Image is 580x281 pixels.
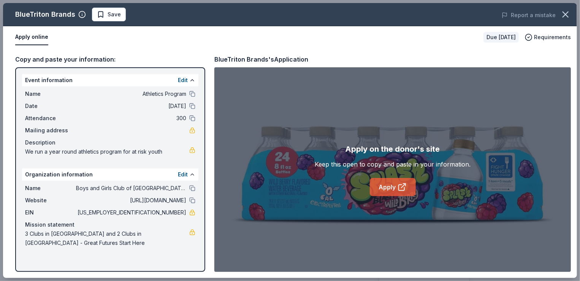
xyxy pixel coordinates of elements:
[15,8,75,21] div: BlueTriton Brands
[76,89,186,98] span: Athletics Program
[25,89,76,98] span: Name
[76,184,186,193] span: Boys and Girls Club of [GEOGRAPHIC_DATA]
[76,114,186,123] span: 300
[25,147,189,156] span: We run a year round athletics program for at risk youth
[22,168,198,181] div: Organization information
[483,32,519,43] div: Due [DATE]
[25,208,76,217] span: EIN
[534,33,571,42] span: Requirements
[25,229,189,248] span: 3 Clubs in [GEOGRAPHIC_DATA] and 2 Clubs in [GEOGRAPHIC_DATA] - Great Futures Start Here
[25,220,195,229] div: Mission statement
[15,29,48,45] button: Apply online
[15,54,205,64] div: Copy and paste your information:
[76,102,186,111] span: [DATE]
[345,143,440,155] div: Apply on the donor's site
[214,54,308,64] div: BlueTriton Brands's Application
[22,74,198,86] div: Event information
[25,126,76,135] span: Mailing address
[76,196,186,205] span: [URL][DOMAIN_NAME]
[525,33,571,42] button: Requirements
[25,196,76,205] span: Website
[315,160,471,169] div: Keep this open to copy and paste in your information.
[92,8,126,21] button: Save
[25,102,76,111] span: Date
[25,114,76,123] span: Attendance
[178,170,188,179] button: Edit
[25,138,195,147] div: Description
[76,208,186,217] span: [US_EMPLOYER_IDENTIFICATION_NUMBER]
[25,184,76,193] span: Name
[178,76,188,85] button: Edit
[370,178,416,196] a: Apply
[108,10,121,19] span: Save
[502,11,556,20] button: Report a mistake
